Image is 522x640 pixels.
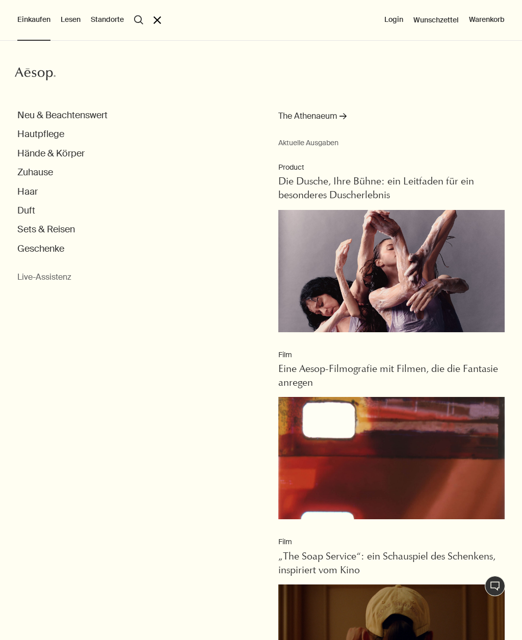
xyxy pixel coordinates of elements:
[134,15,143,24] button: Menüpunkt "Suche" öffnen
[17,15,50,25] button: Einkaufen
[17,243,64,255] button: Geschenke
[17,128,64,140] button: Hautpflege
[153,16,161,24] button: Schließen Sie das Menü
[15,66,56,82] svg: Aesop
[17,205,35,217] button: Duft
[413,15,459,24] a: Wunschzettel
[17,272,71,283] button: Live-Assistenz
[278,350,505,360] p: Film
[17,110,108,121] button: Neu & Beachtenswert
[278,163,505,335] a: ProductDie Dusche, Ihre Bühne: ein Leitfaden für ein besonderes DuscherlebnisDancers wearing purp...
[278,110,347,128] a: The Athenaeum
[278,364,498,388] span: Eine Aesop-Filmografie mit Filmen, die die Fantasie anregen
[278,177,474,201] span: Die Dusche, Ihre Bühne: ein Leitfaden für ein besonderes Duscherlebnis
[485,576,505,596] button: Live-Support Chat
[61,15,81,25] button: Lesen
[17,186,38,198] button: Haar
[278,350,505,522] a: FilmEine Aesop-Filmografie mit Filmen, die die Fantasie anregenScan of film negative.
[91,15,124,25] button: Standorte
[469,15,505,25] button: Warenkorb
[278,138,505,147] small: Aktuelle Ausgaben
[278,537,505,547] p: Film
[17,148,85,159] button: Hände & Körper
[278,163,505,173] p: Product
[278,110,337,123] span: The Athenaeum
[384,15,403,25] button: Login
[17,167,53,178] button: Zuhause
[15,66,56,84] a: Aesop
[278,552,495,576] span: „The Soap Service“: ein Schauspiel des Schenkens, inspiriert vom Kino
[17,224,75,235] button: Sets & Reisen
